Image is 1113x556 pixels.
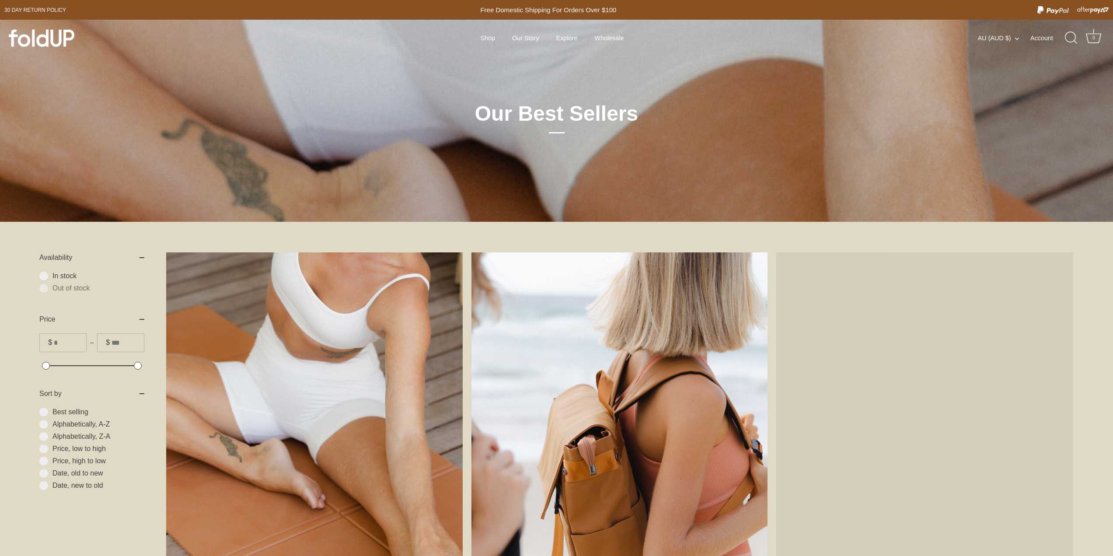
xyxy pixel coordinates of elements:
span: Date, old to new [52,469,144,478]
span: $ [106,338,110,346]
span: Best selling [52,408,144,416]
span: In stock [52,272,144,280]
summary: Sort by [39,380,144,408]
a: Shop [473,30,502,46]
a: 30 day Return policy [4,5,66,15]
summary: Price [39,305,144,333]
span: Price, low to high [52,444,144,453]
summary: Availability [39,244,144,272]
a: Our Story [505,30,547,46]
a: Explore [548,30,585,46]
span: Out of stock [52,284,144,293]
img: foldUP [9,29,74,47]
a: Search [1062,28,1081,48]
a: Account [1030,33,1068,43]
input: To [112,334,144,352]
a: foldUP [9,29,135,47]
span: $ [48,338,52,346]
span: Date, new to old [52,481,144,490]
a: Wholesale [587,30,632,46]
div: Primary navigation [459,30,645,46]
h1: Our Best Sellers [410,101,703,133]
span: Alphabetically, Z-A [52,432,144,441]
button: AU (AUD $) [978,34,1029,42]
input: From [54,334,86,352]
span: Price, high to low [52,457,144,465]
div: 0 [1089,34,1098,42]
span: Alphabetically, A-Z [52,420,144,429]
a: Cart [1084,28,1103,48]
